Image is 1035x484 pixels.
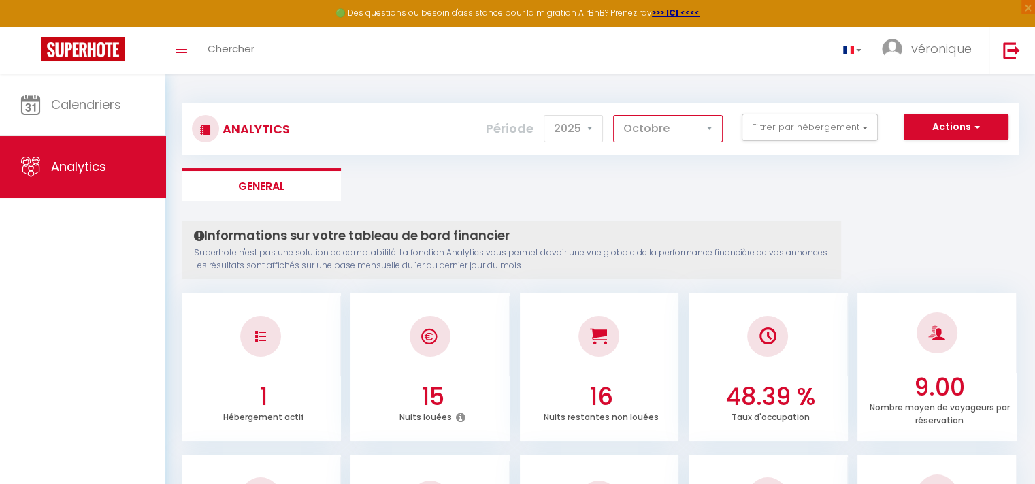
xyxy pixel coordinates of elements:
[544,408,659,423] p: Nuits restantes non louées
[742,114,878,141] button: Filtrer par hébergement
[697,383,844,411] h3: 48.39 %
[486,114,533,144] label: Période
[652,7,700,18] a: >>> ICI <<<<
[882,39,902,59] img: ...
[182,168,341,201] li: General
[197,27,265,74] a: Chercher
[399,408,452,423] p: Nuits louées
[904,114,1008,141] button: Actions
[869,399,1009,426] p: Nombre moyen de voyageurs par réservation
[219,114,290,144] h3: Analytics
[51,96,121,113] span: Calendriers
[255,331,266,342] img: NO IMAGE
[911,40,972,57] span: véronique
[866,373,1013,402] h3: 9.00
[527,383,675,411] h3: 16
[223,408,304,423] p: Hébergement actif
[41,37,125,61] img: Super Booking
[51,158,106,175] span: Analytics
[872,27,989,74] a: ... véronique
[194,246,829,272] p: Superhote n'est pas une solution de comptabilité. La fonction Analytics vous permet d'avoir une v...
[359,383,506,411] h3: 15
[732,408,810,423] p: Taux d'occupation
[194,228,829,243] h4: Informations sur votre tableau de bord financier
[208,42,254,56] span: Chercher
[1003,42,1020,59] img: logout
[190,383,338,411] h3: 1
